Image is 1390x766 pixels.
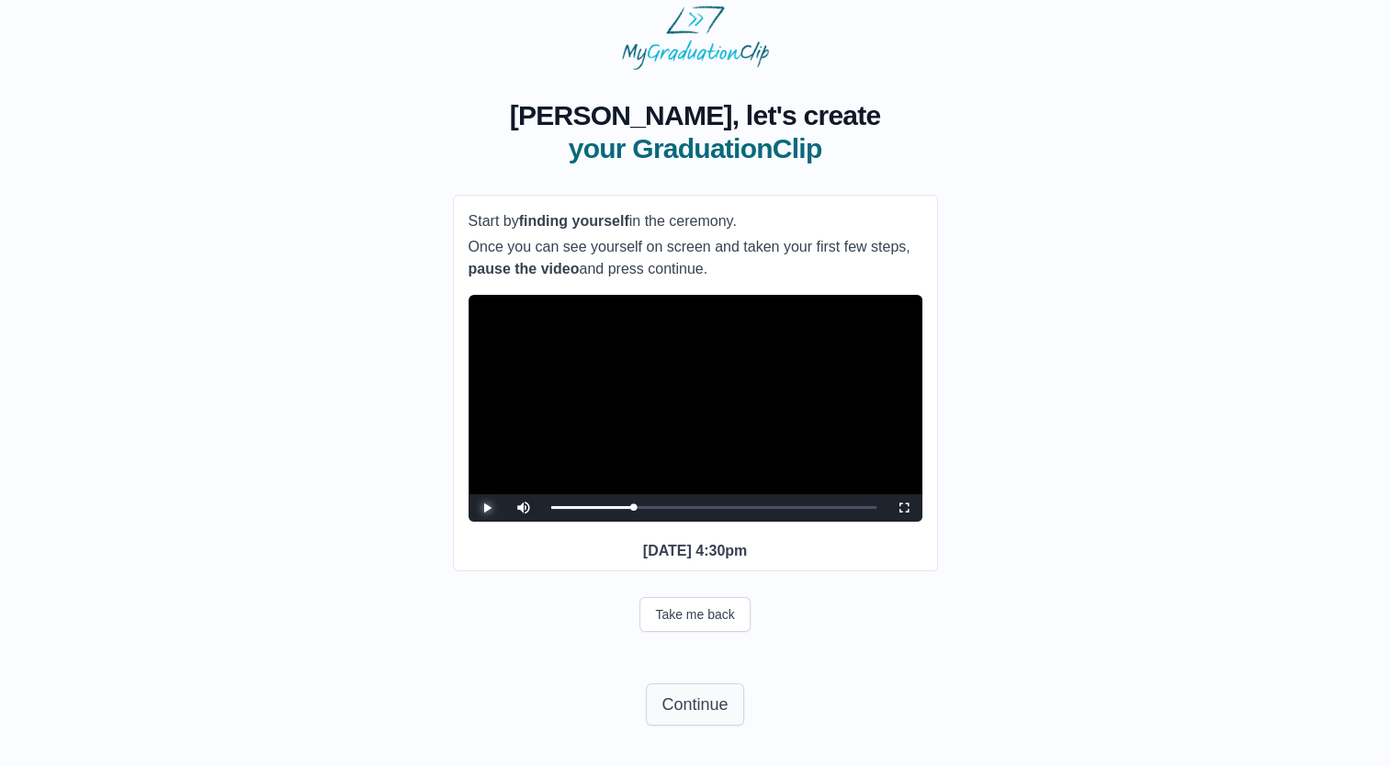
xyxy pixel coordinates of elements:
[639,597,750,632] button: Take me back
[469,295,922,522] div: Video Player
[469,261,580,276] b: pause the video
[505,494,542,522] button: Mute
[886,494,922,522] button: Fullscreen
[551,506,876,509] div: Progress Bar
[469,236,922,280] p: Once you can see yourself on screen and taken your first few steps, and press continue.
[519,213,629,229] b: finding yourself
[469,540,922,562] p: [DATE] 4:30pm
[469,494,505,522] button: Play
[622,6,769,70] img: MyGraduationClip
[510,132,881,165] span: your GraduationClip
[646,683,743,726] button: Continue
[469,210,922,232] p: Start by in the ceremony.
[510,99,881,132] span: [PERSON_NAME], let's create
